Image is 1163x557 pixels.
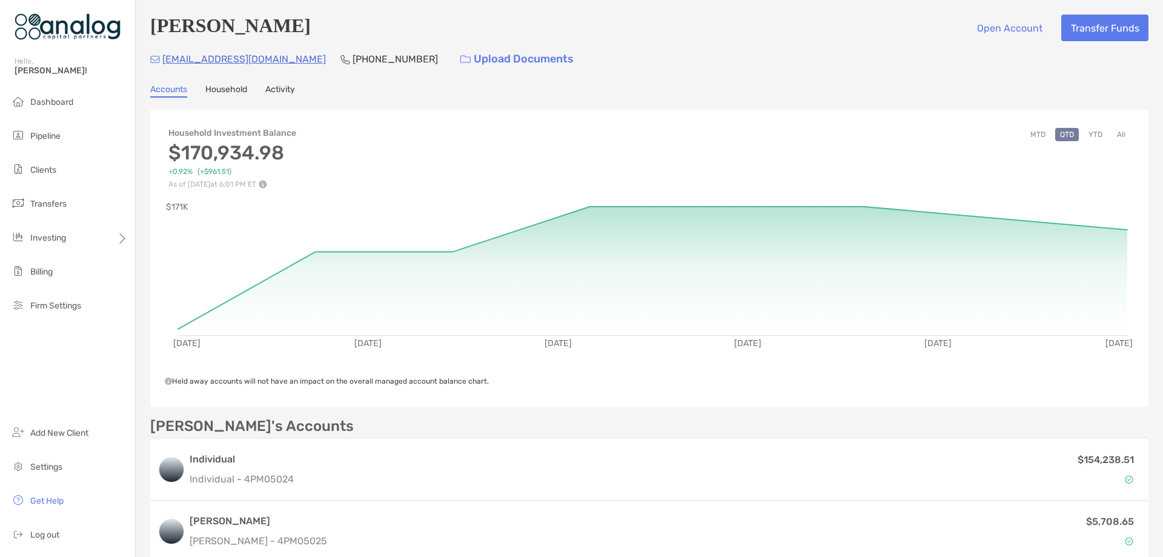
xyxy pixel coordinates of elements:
span: Transfers [30,199,67,209]
span: Pipeline [30,131,61,141]
img: button icon [460,55,471,64]
span: [PERSON_NAME]! [15,65,128,76]
p: [PHONE_NUMBER] [353,52,438,67]
span: Clients [30,165,56,175]
h4: Household Investment Balance [168,128,296,138]
img: logo account [159,519,184,544]
img: Email Icon [150,56,160,63]
text: [DATE] [924,338,952,349]
span: Settings [30,462,62,472]
span: Dashboard [30,97,73,107]
img: Zoe Logo [15,5,121,48]
p: [EMAIL_ADDRESS][DOMAIN_NAME] [162,52,326,67]
text: [DATE] [173,338,200,349]
text: [DATE] [354,338,382,349]
img: investing icon [11,230,25,244]
p: [PERSON_NAME] - 4PM05025 [190,533,327,549]
button: Transfer Funds [1061,15,1148,41]
p: As of [DATE] at 6:01 PM ET [168,180,296,188]
a: Activity [265,84,295,98]
img: transfers icon [11,196,25,210]
text: [DATE] [734,338,761,349]
span: +0.92% [168,167,193,176]
img: dashboard icon [11,94,25,108]
span: Investing [30,233,66,243]
p: Individual - 4PM05024 [190,472,294,487]
text: [DATE] [545,338,572,349]
h3: Individual [190,452,294,467]
h3: $170,934.98 [168,141,296,164]
img: Performance Info [259,180,267,188]
img: Phone Icon [340,55,350,64]
img: pipeline icon [11,128,25,142]
text: $171K [166,202,188,212]
p: $154,238.51 [1078,452,1134,467]
h4: [PERSON_NAME] [150,15,311,41]
img: billing icon [11,264,25,278]
span: Add New Client [30,428,88,438]
img: firm-settings icon [11,298,25,312]
span: Firm Settings [30,301,81,311]
p: [PERSON_NAME]'s Accounts [150,419,354,434]
span: Get Help [30,496,64,506]
span: (+$961.51) [197,167,231,176]
span: Held away accounts will not have an impact on the overall managed account balance chart. [165,377,489,385]
a: Household [205,84,247,98]
img: add_new_client icon [11,425,25,439]
button: All [1112,128,1130,141]
text: [DATE] [1105,338,1133,349]
a: Upload Documents [452,46,581,72]
img: Account Status icon [1125,537,1133,545]
button: QTD [1055,128,1079,141]
p: $5,708.65 [1086,514,1134,529]
h3: [PERSON_NAME] [190,514,327,529]
button: MTD [1025,128,1050,141]
img: Account Status icon [1125,475,1133,484]
img: get-help icon [11,493,25,507]
button: YTD [1084,128,1107,141]
img: settings icon [11,459,25,473]
button: Open Account [967,15,1052,41]
a: Accounts [150,84,187,98]
span: Log out [30,530,59,540]
img: logout icon [11,527,25,541]
img: logo account [159,458,184,482]
span: Billing [30,267,53,277]
img: clients icon [11,162,25,176]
